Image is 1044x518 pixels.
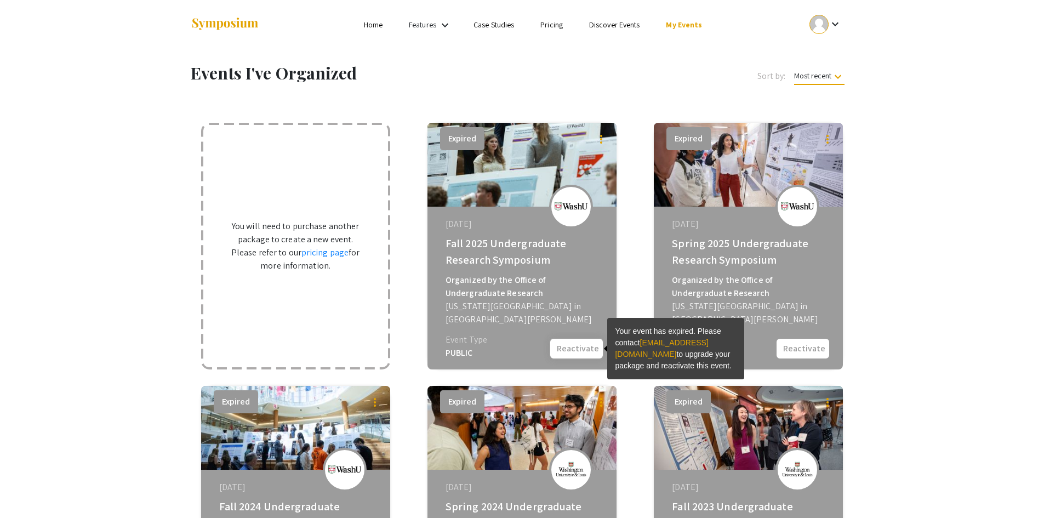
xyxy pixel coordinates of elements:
img: spring-2025-undergraduate-research-symposium_eventLogo_d52bc0_.png [781,202,814,210]
img: spring-2024-undergraduate-research-symposium_eventLogo_39aa52_.png [555,460,587,479]
div: [DATE] [672,481,828,494]
span: Most recent [794,71,845,85]
button: Reactivate [549,338,604,360]
div: [DATE] [446,481,601,494]
div: Your event has expired. Please contact to upgrade your package and reactivate this event. [607,318,744,379]
button: Expired [666,390,711,413]
button: Expired [666,127,711,150]
div: Spring 2025 Undergraduate Research Symposium [672,235,828,268]
mat-icon: more_vert [368,396,381,409]
div: [US_STATE][GEOGRAPHIC_DATA] in [GEOGRAPHIC_DATA][PERSON_NAME] [446,300,601,326]
a: Features [409,20,436,30]
img: fall-2024-undergraduate-research-symposium_eventCoverPhoto_799845__thumb.jpg [201,386,390,470]
mat-icon: more_vert [821,133,834,146]
h1: Events I've Organized [191,63,571,83]
img: fall-2025-undergraduate-research-symposium_eventLogo_66f56d_.png [555,202,587,210]
img: fall-2024-undergraduate-research-symposium_eventLogo_d5e99a_.png [328,465,361,473]
div: Fall 2025 Undergraduate Research Symposium [446,235,601,268]
mat-icon: Expand Features list [438,19,452,32]
mat-icon: more_vert [821,396,834,409]
img: fall-2023-undergraduate-research-symposium_eventCoverPhoto_958b78__thumb.jpg [654,386,843,470]
button: Expand account dropdown [798,12,853,37]
span: Sort by: [757,70,786,83]
a: [EMAIL_ADDRESS][DOMAIN_NAME] [615,338,708,358]
mat-icon: Expand account dropdown [829,18,842,31]
div: Organized by the Office of Undergraduate Research [446,274,601,300]
a: My Events [666,20,702,30]
mat-icon: more_vert [595,396,608,409]
button: Expired [440,127,484,150]
a: Discover Events [589,20,640,30]
button: Reactivate [775,338,830,360]
div: [DATE] [672,218,828,231]
div: Organized by the Office of Undergraduate Research [672,274,828,300]
img: spring-2024-undergraduate-research-symposium_eventCoverPhoto_b72247__thumb.jpg [427,386,617,470]
mat-icon: keyboard_arrow_down [831,70,845,83]
button: Expired [214,390,258,413]
div: Event Type [446,333,487,346]
button: Expired [440,390,484,413]
button: Most recent [785,66,853,86]
img: fall-2023-undergraduate-research-symposium_eventLogo_22aca1_.png [781,460,814,479]
div: [US_STATE][GEOGRAPHIC_DATA] in [GEOGRAPHIC_DATA][PERSON_NAME] [672,300,828,326]
div: PUBLIC [446,346,487,360]
img: fall-2025-undergraduate-research-symposium_eventCoverPhoto_de3451__thumb.jpg [427,123,617,207]
img: spring-2025-undergraduate-research-symposium_eventCoverPhoto_df2bab__thumb.jpg [654,123,843,207]
div: [DATE] [446,218,601,231]
img: Symposium by ForagerOne [191,17,259,32]
div: [DATE] [219,481,375,494]
a: Pricing [540,20,563,30]
div: You will need to purchase another package to create a new event. Please refer to our for more inf... [206,128,385,365]
a: Home [364,20,383,30]
a: Case Studies [473,20,514,30]
mat-icon: more_vert [595,133,608,146]
iframe: Chat [8,469,47,510]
